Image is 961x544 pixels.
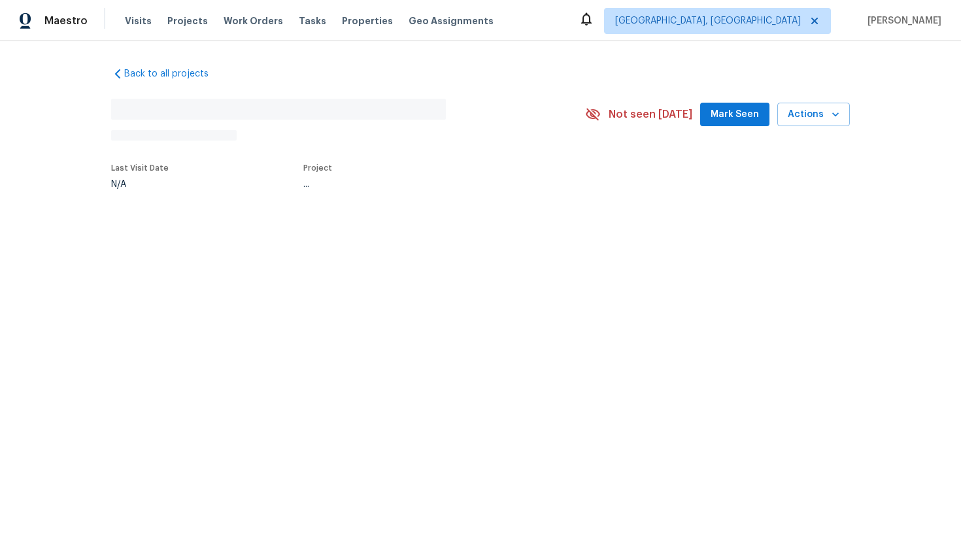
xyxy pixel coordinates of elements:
span: Visits [125,14,152,27]
span: Last Visit Date [111,164,169,172]
div: ... [303,180,554,189]
span: Geo Assignments [409,14,494,27]
span: Maestro [44,14,88,27]
span: Project [303,164,332,172]
span: Not seen [DATE] [609,108,692,121]
span: Mark Seen [711,107,759,123]
button: Actions [777,103,850,127]
span: [PERSON_NAME] [862,14,941,27]
button: Mark Seen [700,103,769,127]
span: Projects [167,14,208,27]
span: Tasks [299,16,326,25]
span: Work Orders [224,14,283,27]
span: Actions [788,107,839,123]
a: Back to all projects [111,67,237,80]
div: N/A [111,180,169,189]
span: [GEOGRAPHIC_DATA], [GEOGRAPHIC_DATA] [615,14,801,27]
span: Properties [342,14,393,27]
